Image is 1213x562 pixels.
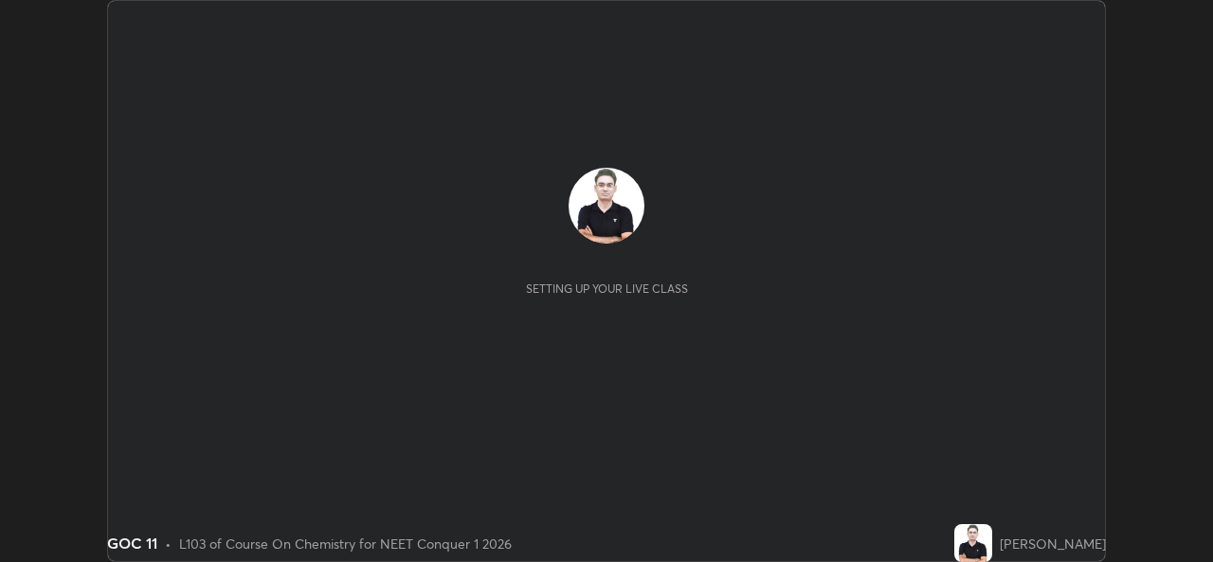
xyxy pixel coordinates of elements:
[1000,534,1106,553] div: [PERSON_NAME]
[107,532,157,554] div: GOC 11
[569,168,644,244] img: 07289581f5164c24b1d22cb8169adb0f.jpg
[954,524,992,562] img: 07289581f5164c24b1d22cb8169adb0f.jpg
[165,534,172,553] div: •
[526,281,688,296] div: Setting up your live class
[179,534,512,553] div: L103 of Course On Chemistry for NEET Conquer 1 2026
